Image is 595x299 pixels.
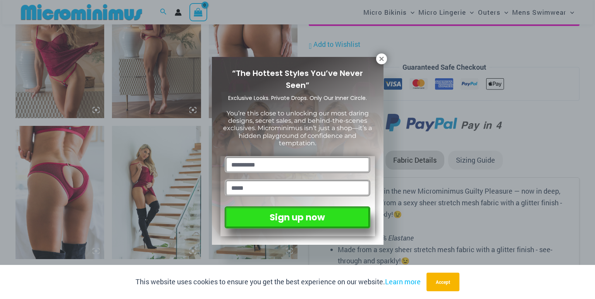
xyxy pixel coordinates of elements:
p: This website uses cookies to ensure you get the best experience on our website. [136,276,421,288]
a: Learn more [385,277,421,286]
button: Close [376,53,387,64]
span: Exclusive Looks. Private Drops. Only Our Inner Circle. [228,94,367,102]
span: You’re this close to unlocking our most daring designs, secret sales, and behind-the-scenes exclu... [223,110,372,147]
span: “The Hottest Styles You’ve Never Seen” [232,68,363,91]
button: Accept [426,273,459,291]
button: Sign up now [225,206,370,229]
